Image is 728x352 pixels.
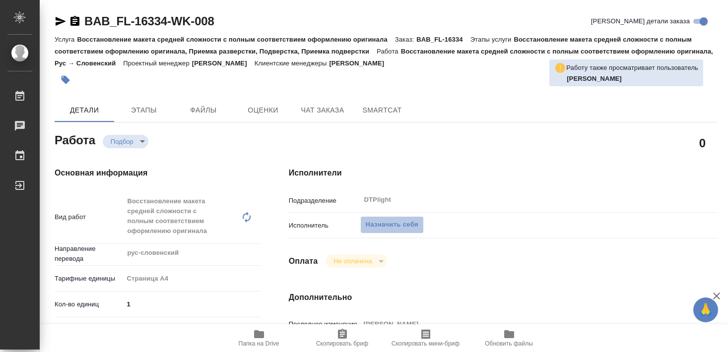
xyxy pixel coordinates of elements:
b: [PERSON_NAME] [567,75,622,82]
p: [PERSON_NAME] [192,59,255,67]
button: Папка на Drive [217,324,301,352]
input: ✎ Введи что-нибудь [123,297,261,311]
span: Чат заказа [299,104,346,117]
p: Работу также просматривает пользователь [566,63,698,73]
p: Исполнитель [289,221,360,231]
h4: Исполнители [289,167,717,179]
p: Подразделение [289,196,360,206]
span: Оценки [239,104,287,117]
span: Этапы [120,104,168,117]
p: Вид работ [55,212,123,222]
button: 🙏 [693,297,718,322]
span: SmartCat [358,104,406,117]
h4: Дополнительно [289,292,717,303]
p: Этапы услуги [470,36,514,43]
button: Скопировать ссылку для ЯМессенджера [55,15,66,27]
button: Скопировать ссылку [69,15,81,27]
p: BAB_FL-16334 [416,36,470,43]
p: Направление перевода [55,244,123,264]
p: Тарифные единицы [55,274,123,284]
button: Скопировать бриф [301,324,384,352]
p: Последнее изменение [289,319,360,329]
button: Не оплачена [331,257,375,265]
button: Обновить файлы [467,324,551,352]
span: Детали [61,104,108,117]
span: [PERSON_NAME] детали заказа [591,16,690,26]
span: 🙏 [697,299,714,320]
div: Юридическая/Финансовая [123,322,261,339]
p: Клиентские менеджеры [255,59,330,67]
h4: Оплата [289,255,318,267]
button: Добавить тэг [55,69,76,91]
span: Обновить файлы [485,340,533,347]
div: Страница А4 [123,270,261,287]
div: Подбор [103,135,148,148]
p: Проектный менеджер [123,59,192,67]
button: Скопировать мини-бриф [384,324,467,352]
p: [PERSON_NAME] [329,59,392,67]
p: Кол-во единиц [55,299,123,309]
span: Скопировать мини-бриф [392,340,460,347]
span: Файлы [180,104,227,117]
h2: Работа [55,130,95,148]
span: Назначить себя [366,219,418,231]
h2: 0 [699,134,706,151]
button: Назначить себя [360,216,424,234]
span: Папка на Drive [239,340,279,347]
p: Услуга [55,36,77,43]
div: Подбор [326,254,387,268]
a: BAB_FL-16334-WK-008 [84,14,214,28]
p: Заказ: [395,36,416,43]
span: Скопировать бриф [316,340,368,347]
p: Восстановление макета средней сложности с полным соответствием оформлению оригинала [77,36,395,43]
button: Подбор [108,137,136,146]
p: Работа [377,48,401,55]
h4: Основная информация [55,167,249,179]
p: Архипова Екатерина [567,74,698,84]
input: Пустое поле [360,317,681,331]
